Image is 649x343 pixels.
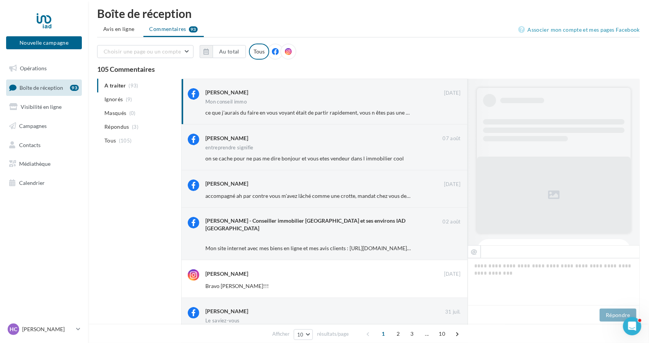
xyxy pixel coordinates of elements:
[97,8,640,19] div: Boîte de réception
[88,44,94,50] img: tab_keywords_by_traffic_grey.svg
[126,96,132,102] span: (9)
[392,328,404,340] span: 2
[19,180,45,186] span: Calendrier
[600,309,636,322] button: Répondre
[5,60,83,76] a: Opérations
[205,180,248,188] div: [PERSON_NAME]
[377,328,389,340] span: 1
[205,217,440,232] div: [PERSON_NAME] - Conseiller immobilier [GEOGRAPHIC_DATA] et ses environs IAD [GEOGRAPHIC_DATA]
[205,89,248,96] div: [PERSON_NAME]
[40,45,59,50] div: Domaine
[421,328,433,340] span: ...
[6,36,82,49] button: Nouvelle campagne
[444,181,461,188] span: [DATE]
[205,99,247,104] div: Mon conseil immo
[317,330,349,338] span: résultats/page
[406,328,418,340] span: 3
[20,20,86,26] div: Domaine: [DOMAIN_NAME]
[5,99,83,115] a: Visibilité en ligne
[443,218,461,225] span: 02 août
[205,318,240,323] div: Le saviez-vous
[21,12,37,18] div: v 4.0.25
[70,85,79,91] div: 93
[119,138,132,144] span: (105)
[10,325,17,333] span: HC
[5,156,83,172] a: Médiathèque
[205,109,441,116] span: ce que j'aurais du faire en vous voyant était de partir rapidement, vous n êtes pas une belle per...
[272,330,290,338] span: Afficher
[104,48,181,55] span: Choisir une page ou un compte
[19,141,41,148] span: Contacts
[5,137,83,153] a: Contacts
[200,45,246,58] button: Au total
[19,123,47,129] span: Campagnes
[519,25,640,34] a: Associer mon compte et mes pages Facebook
[104,123,129,131] span: Répondus
[19,160,50,167] span: Médiathèque
[436,328,448,340] span: 10
[205,245,449,251] span: Mon site internet avec mes biens en ligne et mes avis clients : [URL][DOMAIN_NAME][PERSON_NAME]
[445,309,461,315] span: 31 juil.
[12,20,18,26] img: website_grey.svg
[129,110,136,116] span: (0)
[205,155,404,162] span: on se cache pour ne pas me dire bonjour et vous etes vendeur dans l immobilier cool
[104,109,126,117] span: Masqués
[96,45,115,50] div: Mots-clés
[443,135,461,142] span: 07 août
[5,79,83,96] a: Boîte de réception93
[213,45,246,58] button: Au total
[97,45,194,58] button: Choisir une page ou un compte
[205,270,248,278] div: [PERSON_NAME]
[205,283,269,289] span: Bravo [PERSON_NAME]!!!
[6,322,82,337] a: HC [PERSON_NAME]
[20,84,63,91] span: Boîte de réception
[20,65,47,71] span: Opérations
[132,124,138,130] span: (3)
[249,44,269,60] div: Tous
[22,325,73,333] p: [PERSON_NAME]
[104,137,116,144] span: Tous
[32,44,38,50] img: tab_domain_overview_orange.svg
[205,307,248,315] div: [PERSON_NAME]
[294,329,313,340] button: 10
[97,66,640,73] div: 105 Commentaires
[623,317,641,335] iframe: Intercom live chat
[5,118,83,134] a: Campagnes
[103,25,135,33] span: Avis en ligne
[297,332,304,338] span: 10
[444,90,461,97] span: [DATE]
[205,134,248,142] div: [PERSON_NAME]
[104,95,123,103] span: Ignorés
[5,175,83,191] a: Calendrier
[205,145,254,150] div: entreprendre signifie
[21,104,62,110] span: Visibilité en ligne
[444,271,461,278] span: [DATE]
[12,12,18,18] img: logo_orange.svg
